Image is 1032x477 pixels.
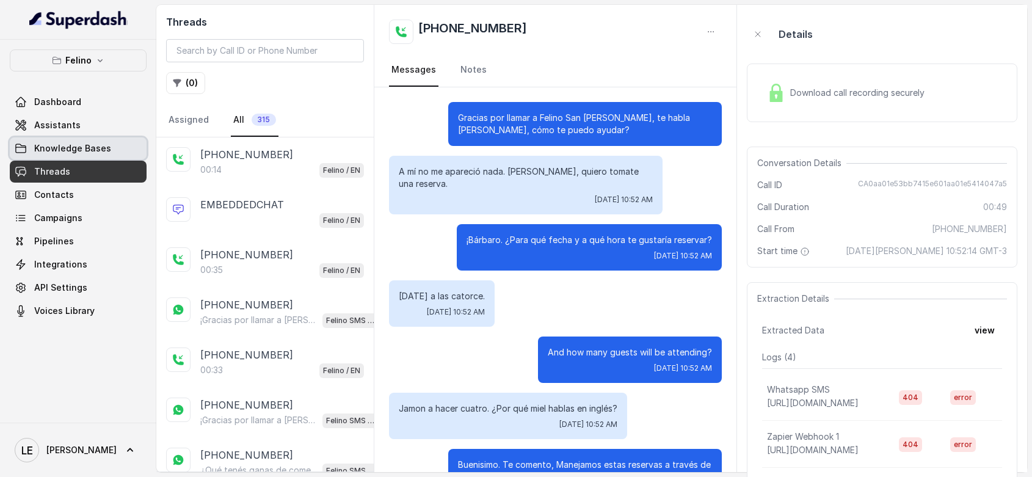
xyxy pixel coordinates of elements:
[757,179,782,191] span: Call ID
[200,314,318,326] p: ¡Gracias por llamar a [PERSON_NAME]! Para menú, reservas, direcciones u otras opciones, tocá el b...
[950,390,976,405] span: error
[34,282,87,294] span: API Settings
[34,189,74,201] span: Contacts
[757,223,794,235] span: Call From
[932,223,1007,235] span: [PHONE_NUMBER]
[34,258,87,271] span: Integrations
[326,415,375,427] p: Felino SMS Whatsapp
[326,465,375,477] p: Felino SMS Whatsapp
[34,96,81,108] span: Dashboard
[899,437,922,452] span: 404
[21,444,33,457] text: LE
[10,433,147,467] a: [PERSON_NAME]
[166,15,364,29] h2: Threads
[427,307,485,317] span: [DATE] 10:52 AM
[757,157,846,169] span: Conversation Details
[654,363,712,373] span: [DATE] 10:52 AM
[950,437,976,452] span: error
[10,91,147,113] a: Dashboard
[326,315,375,327] p: Felino SMS Whatsapp
[548,346,712,359] p: And how many guests will be attending?
[200,348,293,362] p: [PHONE_NUMBER]
[200,414,318,426] p: ¡Gracias por llamar a [PERSON_NAME]! Para menú, reservas, direcciones u otras opciones, tocá el b...
[323,365,360,377] p: Felino / EN
[34,212,82,224] span: Campaigns
[323,264,360,277] p: Felino / EN
[399,402,617,415] p: Jamon a hacer cuatro. ¿Por qué miel hablas en inglés?
[595,195,653,205] span: [DATE] 10:52 AM
[458,54,489,87] a: Notes
[899,390,922,405] span: 404
[10,300,147,322] a: Voices Library
[389,54,438,87] a: Messages
[762,324,824,337] span: Extracted Data
[10,161,147,183] a: Threads
[399,166,653,190] p: A mí no me apareció nada. [PERSON_NAME], quiero tomate una reserva.
[757,201,809,213] span: Call Duration
[767,84,785,102] img: Lock Icon
[34,142,111,155] span: Knowledge Bases
[767,431,839,443] p: Zapier Webhook 1
[10,137,147,159] a: Knowledge Bases
[767,445,859,455] span: [URL][DOMAIN_NAME]
[323,164,360,177] p: Felino / EN
[399,290,485,302] p: [DATE] a las catorce.
[757,293,834,305] span: Extraction Details
[166,72,205,94] button: (0)
[559,420,617,429] span: [DATE] 10:52 AM
[858,179,1007,191] span: CA0aa01e53bb7415e601aa01e5414047a5
[767,398,859,408] span: [URL][DOMAIN_NAME]
[231,104,278,137] a: All315
[34,235,74,247] span: Pipelines
[757,245,812,257] span: Start time
[323,214,360,227] p: Felino / EN
[389,54,722,87] nav: Tabs
[166,104,364,137] nav: Tabs
[846,245,1007,257] span: [DATE][PERSON_NAME] 10:52:14 GMT-3
[467,234,712,246] p: ¡Bárbaro. ¿Para qué fecha y a qué hora te gustaría reservar?
[29,10,128,29] img: light.svg
[200,164,222,176] p: 00:14
[200,448,293,462] p: [PHONE_NUMBER]
[166,39,364,62] input: Search by Call ID or Phone Number
[34,305,95,317] span: Voices Library
[10,114,147,136] a: Assistants
[252,114,276,126] span: 315
[779,27,813,42] p: Details
[34,166,70,178] span: Threads
[200,364,223,376] p: 00:33
[767,384,830,396] p: Whatsapp SMS
[200,398,293,412] p: [PHONE_NUMBER]
[10,49,147,71] button: Felino
[654,251,712,261] span: [DATE] 10:52 AM
[10,184,147,206] a: Contacts
[983,201,1007,213] span: 00:49
[200,247,293,262] p: [PHONE_NUMBER]
[967,319,1002,341] button: view
[200,297,293,312] p: [PHONE_NUMBER]
[458,112,712,136] p: Gracias por llamar a Felino San [PERSON_NAME], te habla [PERSON_NAME], cómo te puedo ayudar?
[418,20,527,44] h2: [PHONE_NUMBER]
[200,147,293,162] p: [PHONE_NUMBER]
[34,119,81,131] span: Assistants
[200,264,223,276] p: 00:35
[46,444,117,456] span: [PERSON_NAME]
[65,53,92,68] p: Felino
[166,104,211,137] a: Assigned
[10,253,147,275] a: Integrations
[762,351,1002,363] p: Logs ( 4 )
[790,87,929,99] span: Download call recording securely
[10,277,147,299] a: API Settings
[200,197,284,212] p: EMBEDDEDCHAT
[10,230,147,252] a: Pipelines
[200,464,318,476] p: ¿Qué tenés ganas de comer [DATE]?
[10,207,147,229] a: Campaigns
